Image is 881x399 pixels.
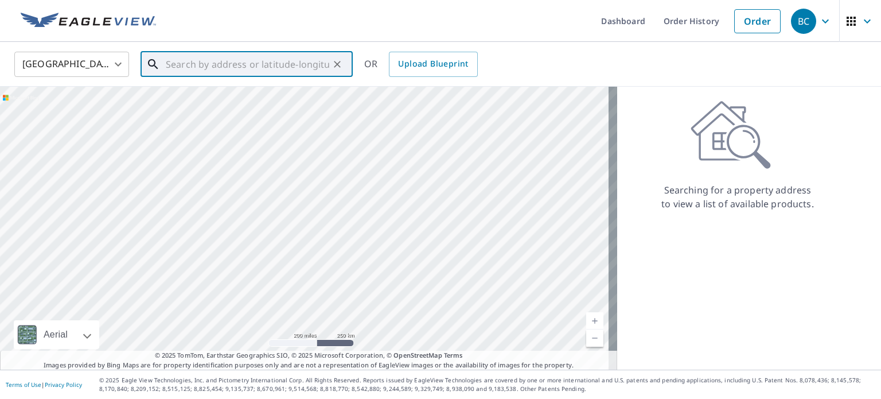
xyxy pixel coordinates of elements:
div: BC [791,9,816,34]
a: Privacy Policy [45,381,82,389]
a: Terms of Use [6,381,41,389]
a: Terms [444,351,463,359]
a: Current Level 5, Zoom Out [586,330,603,347]
div: [GEOGRAPHIC_DATA] [14,48,129,80]
p: © 2025 Eagle View Technologies, Inc. and Pictometry International Corp. All Rights Reserved. Repo... [99,376,875,393]
img: EV Logo [21,13,156,30]
input: Search by address or latitude-longitude [166,48,329,80]
span: Upload Blueprint [398,57,468,71]
a: OpenStreetMap [393,351,442,359]
button: Clear [329,56,345,72]
div: OR [364,52,478,77]
div: Aerial [14,320,99,349]
p: Searching for a property address to view a list of available products. [661,183,814,211]
div: Aerial [40,320,71,349]
span: © 2025 TomTom, Earthstar Geographics SIO, © 2025 Microsoft Corporation, © [155,351,463,361]
a: Order [734,9,781,33]
p: | [6,381,82,388]
a: Upload Blueprint [389,52,477,77]
a: Current Level 5, Zoom In [586,312,603,330]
